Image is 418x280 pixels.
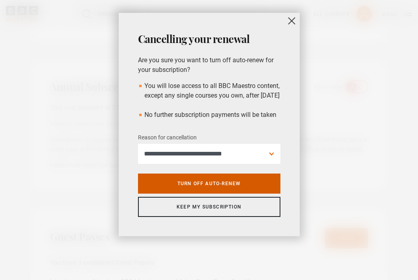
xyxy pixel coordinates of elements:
h2: Cancelling your renewal [138,32,280,46]
p: Are you sure you want to turn off auto-renew for your subscription? [138,55,280,75]
li: No further subscription payments will be taken [138,110,280,120]
a: Keep my subscription [138,197,280,217]
button: close [284,13,300,29]
a: Turn off auto-renew [138,174,280,194]
li: You will lose access to all BBC Maestro content, except any single courses you own, after [DATE] [138,81,280,100]
label: Reason for cancellation [138,133,197,143]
